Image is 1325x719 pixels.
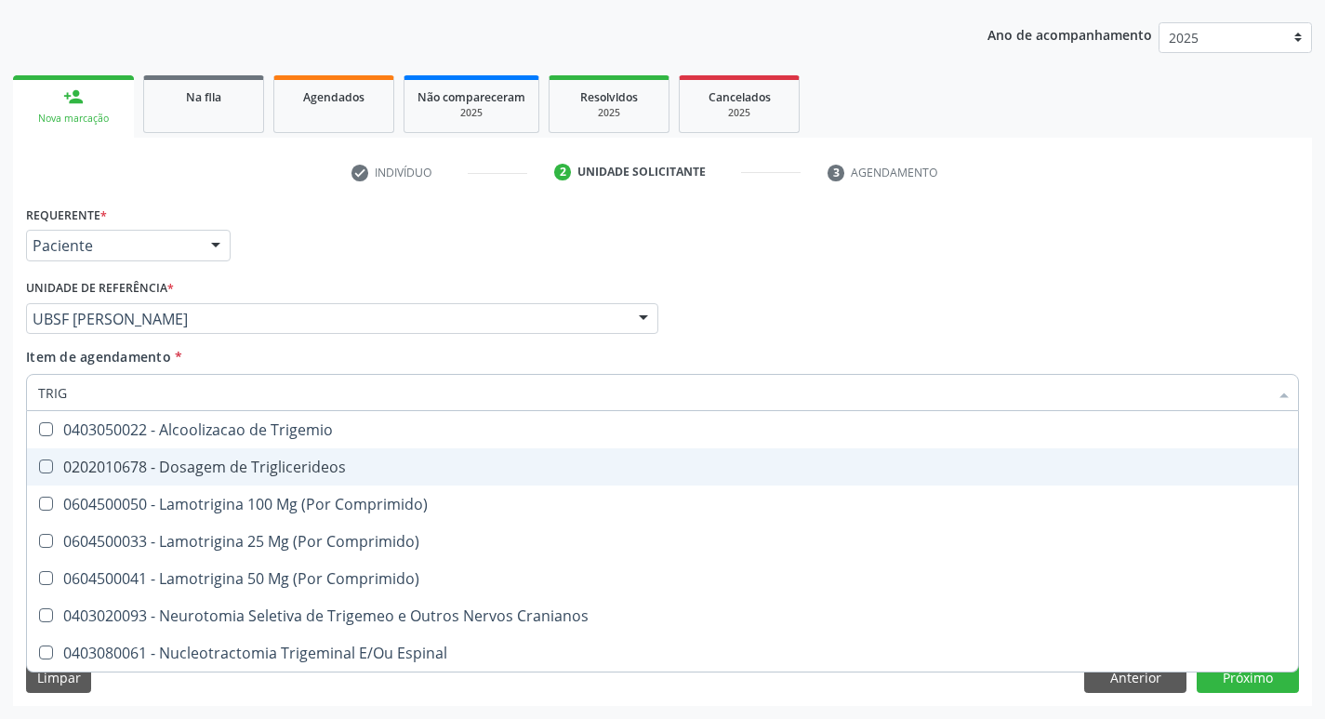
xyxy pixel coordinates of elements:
[38,459,1287,474] div: 0202010678 - Dosagem de Triglicerideos
[26,348,171,366] span: Item de agendamento
[63,87,84,107] div: person_add
[1197,661,1299,693] button: Próximo
[33,310,620,328] span: UBSF [PERSON_NAME]
[417,106,525,120] div: 2025
[33,236,192,255] span: Paciente
[38,534,1287,549] div: 0604500033 - Lamotrigina 25 Mg (Por Comprimido)
[26,661,91,693] button: Limpar
[38,608,1287,623] div: 0403020093 - Neurotomia Seletiva de Trigemeo e Outros Nervos Cranianos
[303,89,364,105] span: Agendados
[987,22,1152,46] p: Ano de acompanhamento
[26,201,107,230] label: Requerente
[38,374,1268,411] input: Buscar por procedimentos
[38,571,1287,586] div: 0604500041 - Lamotrigina 50 Mg (Por Comprimido)
[577,164,706,180] div: Unidade solicitante
[26,274,174,303] label: Unidade de referência
[693,106,786,120] div: 2025
[38,646,1287,660] div: 0403080061 - Nucleotractomia Trigeminal E/Ou Espinal
[26,112,121,126] div: Nova marcação
[580,89,638,105] span: Resolvidos
[186,89,221,105] span: Na fila
[563,106,656,120] div: 2025
[38,422,1287,437] div: 0403050022 - Alcoolizacao de Trigemio
[38,497,1287,512] div: 0604500050 - Lamotrigina 100 Mg (Por Comprimido)
[709,89,771,105] span: Cancelados
[417,89,525,105] span: Não compareceram
[1084,661,1186,693] button: Anterior
[554,164,571,180] div: 2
